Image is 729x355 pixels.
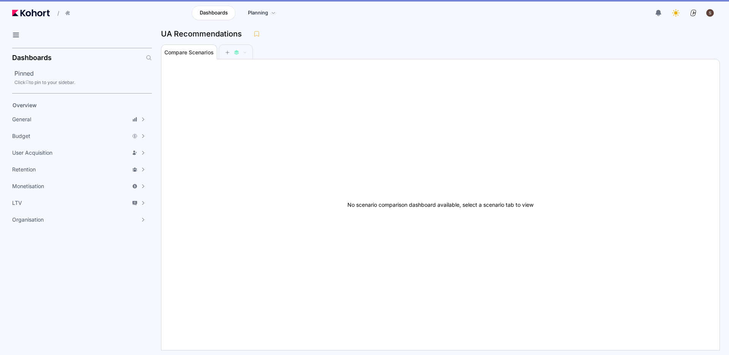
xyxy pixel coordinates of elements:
span: Retention [12,166,36,173]
span: Dashboards [200,9,228,17]
span: Overview [13,102,37,108]
div: No scenario comparison dashboard available, select a scenario tab to view [161,59,720,350]
span: Budget [12,132,30,140]
span: LTV [12,199,22,207]
h3: UA Recommendations [161,30,246,38]
span: Planning [248,9,268,17]
span: Organisation [12,216,44,223]
span: / [51,9,59,17]
a: Overview [10,100,139,111]
h2: Dashboards [12,54,52,61]
img: logo_ConcreteSoftwareLogo_20230810134128192030.png [690,9,697,17]
h2: Pinned [14,69,152,78]
a: Planning [240,6,284,20]
a: Dashboards [192,6,235,20]
span: General [12,116,31,123]
div: Click to pin to your sidebar. [14,79,152,86]
span: Compare Scenarios [164,50,214,55]
img: Kohort logo [12,10,50,16]
span: User Acquisition [12,149,52,157]
span: Monetisation [12,182,44,190]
